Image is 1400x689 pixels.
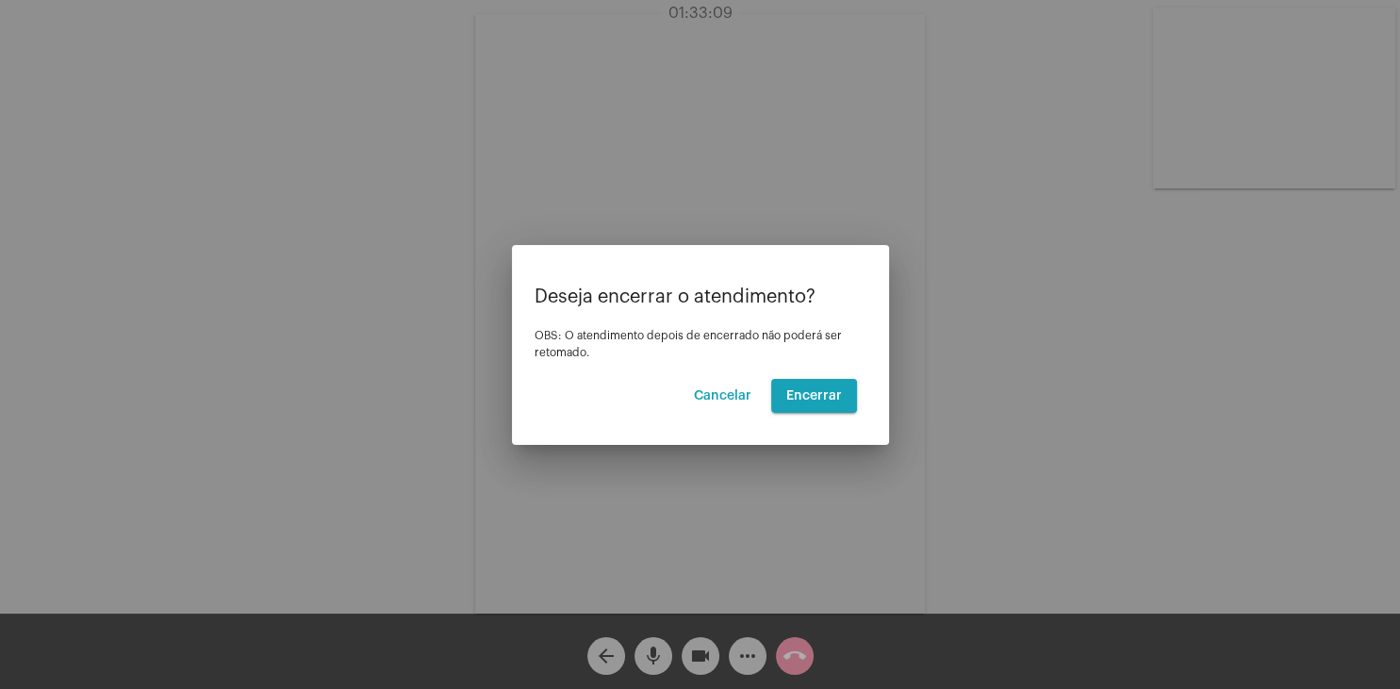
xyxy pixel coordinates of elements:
[771,379,857,413] button: Encerrar
[694,389,751,402] span: Cancelar
[535,287,866,307] p: Deseja encerrar o atendimento?
[535,330,842,358] span: OBS: O atendimento depois de encerrado não poderá ser retomado.
[679,379,766,413] button: Cancelar
[786,389,842,402] span: Encerrar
